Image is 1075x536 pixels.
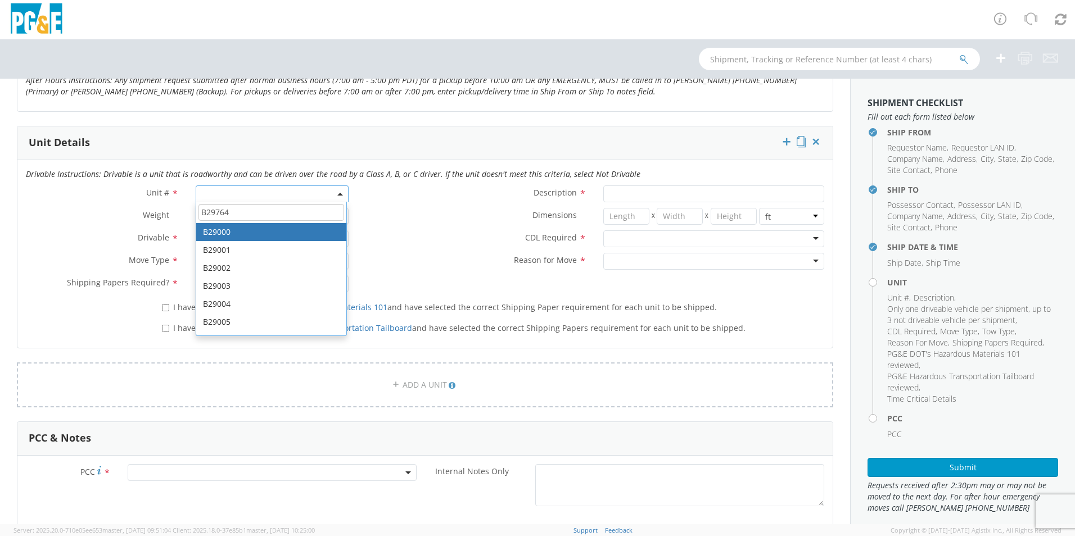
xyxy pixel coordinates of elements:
[173,322,746,333] span: I have reviewed the and have selected the correct Shipping Papers requirement for each unit to be...
[868,97,963,109] strong: Shipment Checklist
[982,326,1015,337] span: Tow Type
[887,371,1055,393] li: ,
[534,187,577,198] span: Description
[1021,153,1054,165] li: ,
[926,257,960,268] span: Ship Time
[998,211,1017,221] span: State
[887,414,1058,423] h4: PCC
[13,526,171,534] span: Server: 2025.20.0-710e05ee653
[1021,153,1053,164] span: Zip Code
[887,199,954,210] span: Possessor Contact
[887,165,931,175] span: Site Contact
[887,326,937,337] li: ,
[196,313,346,331] li: B29005
[173,526,315,534] span: Client: 2025.18.0-37e85b1
[887,185,1058,194] h4: Ship To
[981,153,995,165] li: ,
[29,433,91,444] h3: PCC & Notes
[703,208,711,225] span: X
[162,304,169,311] input: I have reviewed thePG&E DOT's Hazardous Materials 101and have selected the correct Shipping Paper...
[887,348,1055,371] li: ,
[1021,211,1054,222] li: ,
[887,371,1034,393] span: PG&E Hazardous Transportation Tailboard reviewed
[951,142,1014,153] span: Requestor LAN ID
[887,142,948,153] li: ,
[998,211,1018,222] li: ,
[887,292,909,303] span: Unit #
[657,208,703,225] input: Width
[982,326,1017,337] li: ,
[887,211,943,221] span: Company Name
[532,210,577,220] span: Dimensions
[129,255,169,265] span: Move Type
[951,142,1016,153] li: ,
[887,222,932,233] li: ,
[196,331,346,349] li: B29006
[947,153,978,165] li: ,
[605,526,633,534] a: Feedback
[868,111,1058,122] span: Fill out each form listed below
[887,337,948,348] span: Reason For Move
[146,187,169,198] span: Unit #
[952,337,1044,348] li: ,
[143,210,169,220] span: Weight
[102,526,171,534] span: master, [DATE] 09:51:04
[887,222,931,233] span: Site Contact
[958,199,1023,211] li: ,
[887,292,911,303] li: ,
[887,211,945,222] li: ,
[887,153,945,165] li: ,
[196,295,346,313] li: B29004
[940,326,978,337] span: Move Type
[958,199,1021,210] span: Possessor LAN ID
[981,211,995,222] li: ,
[173,302,717,312] span: I have reviewed the and have selected the correct Shipping Paper requirement for each unit to be ...
[887,303,1051,325] span: Only one driveable vehicle per shipment, up to 3 not driveable vehicle per shipment
[887,128,1058,137] h4: Ship From
[914,292,954,303] span: Description
[26,75,797,97] i: After Hours Instructions: Any shipment request submitted after normal business hours (7:00 am - 5...
[947,211,976,221] span: Address
[196,277,346,295] li: B29003
[80,466,95,477] span: PCC
[887,165,932,176] li: ,
[887,278,1058,287] h4: Unit
[887,257,923,269] li: ,
[935,222,957,233] span: Phone
[525,232,577,243] span: CDL Required
[887,429,902,439] span: PCC
[887,243,1058,251] h4: Ship Date & Time
[196,259,346,277] li: B29002
[868,458,1058,477] button: Submit
[952,337,1042,348] span: Shipping Papers Required
[940,326,979,337] li: ,
[887,348,1020,370] span: PG&E DOT's Hazardous Materials 101 reviewed
[162,325,169,332] input: I have reviewed thePG&E's Hazardous Transportation Tailboardand have selected the correct Shippin...
[603,208,649,225] input: Length
[514,255,577,265] span: Reason for Move
[711,208,757,225] input: Height
[887,153,943,164] span: Company Name
[914,292,956,303] li: ,
[29,137,90,148] h3: Unit Details
[887,303,1055,326] li: ,
[887,393,956,404] span: Time Critical Details
[8,3,65,37] img: pge-logo-06675f144f4cfa6a6814.png
[196,241,346,259] li: B29001
[998,153,1018,165] li: ,
[138,232,169,243] span: Drivable
[935,165,957,175] span: Phone
[17,362,833,407] a: ADD A UNIT
[887,326,936,337] span: CDL Required
[887,337,950,348] li: ,
[887,142,947,153] span: Requestor Name
[947,153,976,164] span: Address
[67,277,169,288] span: Shipping Papers Required?
[26,169,640,179] i: Drivable Instructions: Drivable is a unit that is roadworthy and can be driven over the road by a...
[868,480,1058,514] span: Requests received after 2:30pm may or may not be moved to the next day. For after hour emergency ...
[699,48,980,70] input: Shipment, Tracking or Reference Number (at least 4 chars)
[1021,211,1053,221] span: Zip Code
[573,526,598,534] a: Support
[649,208,657,225] span: X
[947,211,978,222] li: ,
